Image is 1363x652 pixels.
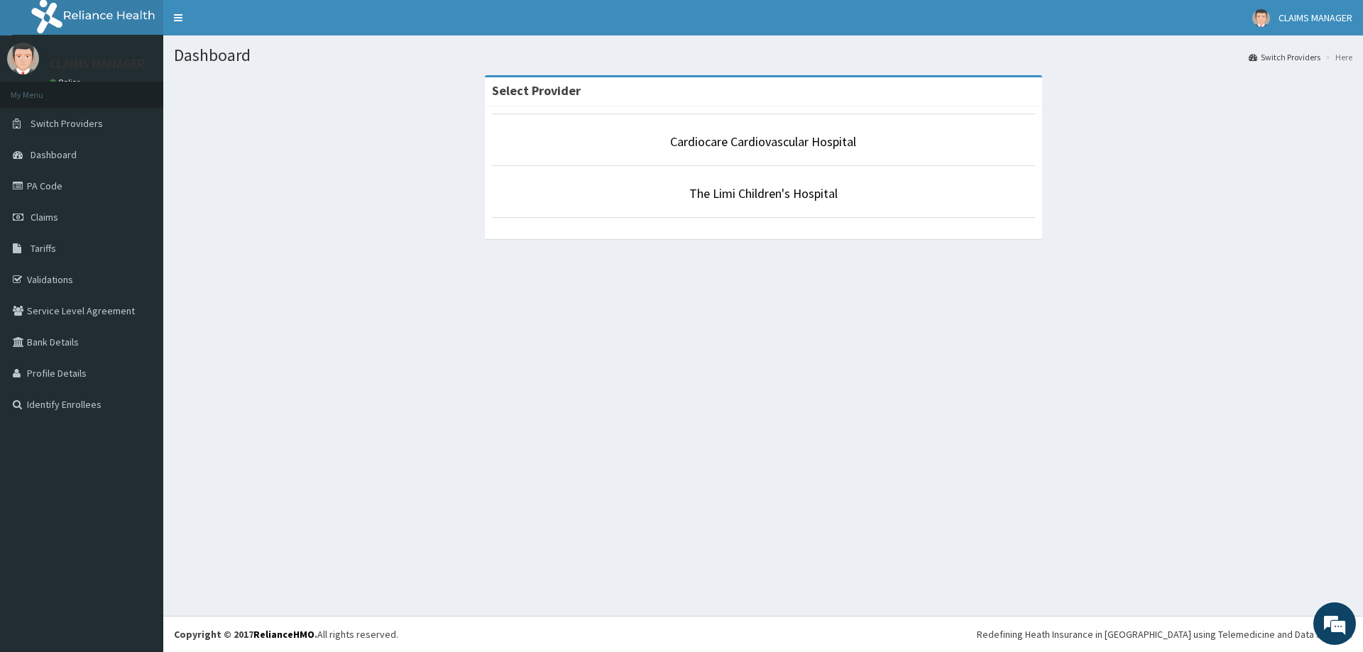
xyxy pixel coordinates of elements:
span: Tariffs [31,242,56,255]
a: Cardiocare Cardiovascular Hospital [670,133,856,150]
span: Dashboard [31,148,77,161]
a: Switch Providers [1249,51,1320,63]
a: The Limi Children's Hospital [689,185,838,201]
a: RelianceHMO [253,628,314,641]
p: CLAIMS MANAGER [50,57,145,70]
img: User Image [7,43,39,74]
img: User Image [1252,9,1270,27]
strong: Copyright © 2017 . [174,628,317,641]
footer: All rights reserved. [163,616,1363,652]
div: Redefining Heath Insurance in [GEOGRAPHIC_DATA] using Telemedicine and Data Science! [977,627,1352,641]
li: Here [1322,51,1352,63]
h1: Dashboard [174,46,1352,65]
span: Claims [31,211,58,223]
span: Switch Providers [31,117,103,130]
a: Online [50,77,84,87]
span: CLAIMS MANAGER [1279,11,1352,24]
strong: Select Provider [492,82,581,99]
